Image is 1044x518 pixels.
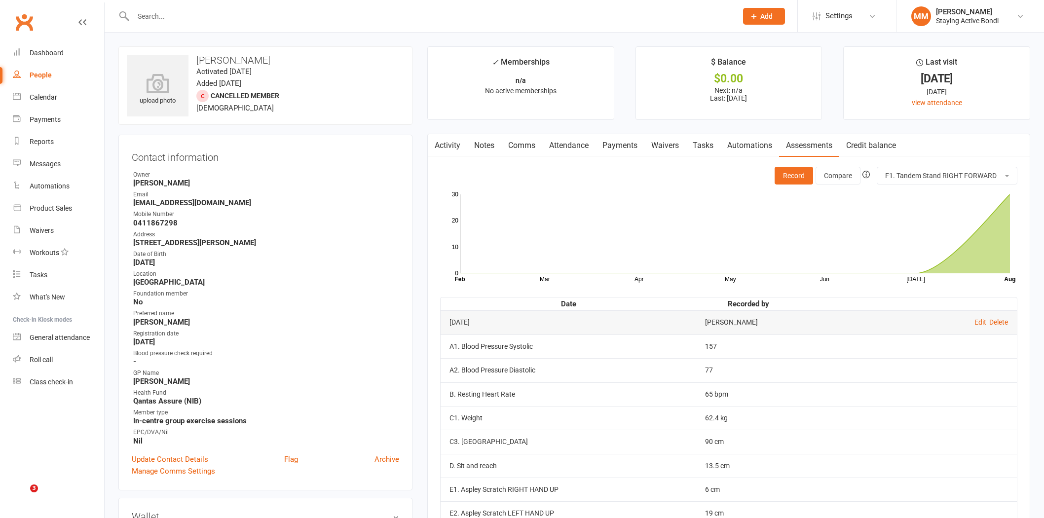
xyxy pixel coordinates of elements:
td: [PERSON_NAME] [696,310,800,334]
a: Manage Comms Settings [132,465,215,477]
div: Mobile Number [133,210,399,219]
div: Health Fund [133,388,399,398]
span: F1. Tandem Stand RIGHT FORWARD [885,172,997,180]
div: [DATE] [853,86,1021,97]
span: Cancelled member [211,92,279,100]
td: D. Sit and reach [441,454,696,478]
strong: Nil [133,437,399,445]
strong: [PERSON_NAME] [133,377,399,386]
button: Add [743,8,785,25]
td: 6 cm [696,478,800,501]
span: Settings [825,5,853,27]
div: Email [133,190,399,199]
div: Tasks [30,271,47,279]
div: Reports [30,138,54,146]
td: E1. Aspley Scratch RIGHT HAND UP [441,478,696,501]
th: Recorded by [696,297,800,310]
strong: In-centre group exercise sessions [133,416,399,425]
div: Last visit [916,56,957,74]
div: Location [133,269,399,279]
td: B. Resting Heart Rate [441,382,696,406]
td: 13.5 cm [696,454,800,478]
button: Record [775,167,813,185]
strong: - [133,357,399,366]
strong: [PERSON_NAME] [133,179,399,187]
div: Staying Active Bondi [936,16,999,25]
a: Assessments [779,134,839,157]
a: Waivers [13,220,104,242]
div: Dashboard [30,49,64,57]
span: Add [760,12,773,20]
a: Messages [13,153,104,175]
a: Comms [501,134,542,157]
a: Notes [467,134,501,157]
a: Dashboard [13,42,104,64]
div: Payments [30,115,61,123]
a: Automations [720,134,779,157]
span: 3 [30,484,38,492]
a: Update Contact Details [132,453,208,465]
iframe: Intercom live chat [10,484,34,508]
p: Next: n/a Last: [DATE] [645,86,813,102]
div: $0.00 [645,74,813,84]
td: 157 [696,334,800,358]
strong: [DATE] [133,258,399,267]
strong: [PERSON_NAME] [133,318,399,327]
a: Tasks [686,134,720,157]
td: 62.4 kg [696,406,800,430]
div: Class check-in [30,378,73,386]
input: Search... [130,9,730,23]
div: Registration date [133,329,399,338]
div: upload photo [127,74,188,106]
a: Waivers [644,134,686,157]
div: Member type [133,408,399,417]
a: People [13,64,104,86]
div: Memberships [492,56,550,74]
td: A2. Blood Pressure Diastolic [441,358,696,382]
div: MM [911,6,931,26]
div: [DATE] [853,74,1021,84]
td: A1. Blood Pressure Systolic [441,334,696,358]
div: What's New [30,293,65,301]
button: F1. Tandem Stand RIGHT FORWARD [877,167,1017,185]
a: Calendar [13,86,104,109]
button: Compare [816,167,860,185]
a: Payments [13,109,104,131]
a: Credit balance [839,134,903,157]
div: Automations [30,182,70,190]
strong: Qantas Assure (NIB) [133,397,399,406]
div: Address [133,230,399,239]
div: Owner [133,170,399,180]
th: Date [441,297,696,310]
div: General attendance [30,333,90,341]
td: 77 [696,358,800,382]
div: Roll call [30,356,53,364]
strong: 0411867298 [133,219,399,227]
strong: [STREET_ADDRESS][PERSON_NAME] [133,238,399,247]
a: Product Sales [13,197,104,220]
div: Calendar [30,93,57,101]
span: [DEMOGRAPHIC_DATA] [196,104,274,112]
a: Archive [374,453,399,465]
div: [DATE] [449,319,687,326]
div: Product Sales [30,204,72,212]
a: Tasks [13,264,104,286]
a: What's New [13,286,104,308]
time: Activated [DATE] [196,67,252,76]
div: Foundation member [133,289,399,298]
div: EPC/DVA/Nil [133,428,399,437]
a: General attendance kiosk mode [13,327,104,349]
a: view attendance [912,99,962,107]
div: People [30,71,52,79]
div: Preferred name [133,309,399,318]
td: 65 bpm [696,382,800,406]
div: [PERSON_NAME] [936,7,999,16]
a: Reports [13,131,104,153]
div: Workouts [30,249,59,257]
a: Workouts [13,242,104,264]
a: Class kiosk mode [13,371,104,393]
a: Payments [596,134,644,157]
strong: [GEOGRAPHIC_DATA] [133,278,399,287]
a: Activity [428,134,467,157]
div: $ Balance [711,56,746,74]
